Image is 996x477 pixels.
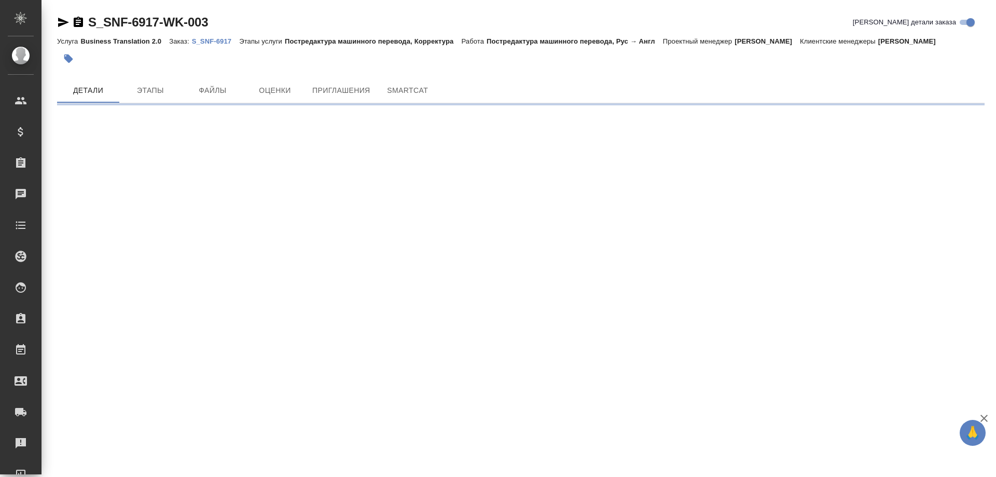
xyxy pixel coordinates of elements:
p: Клиентские менеджеры [800,37,878,45]
button: Скопировать ссылку [72,16,85,29]
span: 🙏 [964,422,981,444]
p: Работа [461,37,487,45]
span: Детали [63,84,113,97]
button: Добавить тэг [57,47,80,70]
p: Постредактура машинного перевода, Рус → Англ [487,37,663,45]
p: Заказ: [169,37,191,45]
span: SmartCat [383,84,433,97]
p: [PERSON_NAME] [735,37,800,45]
span: Этапы [126,84,175,97]
a: S_SNF-6917-WK-003 [88,15,208,29]
p: S_SNF-6917 [192,37,240,45]
a: S_SNF-6917 [192,36,240,45]
p: Постредактура машинного перевода, Корректура [285,37,461,45]
button: 🙏 [960,420,986,446]
span: Оценки [250,84,300,97]
p: Business Translation 2.0 [80,37,169,45]
p: Услуга [57,37,80,45]
span: [PERSON_NAME] детали заказа [853,17,956,28]
span: Приглашения [312,84,370,97]
p: Этапы услуги [239,37,285,45]
span: Файлы [188,84,238,97]
p: [PERSON_NAME] [878,37,944,45]
p: Проектный менеджер [663,37,735,45]
button: Скопировать ссылку для ЯМессенджера [57,16,70,29]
